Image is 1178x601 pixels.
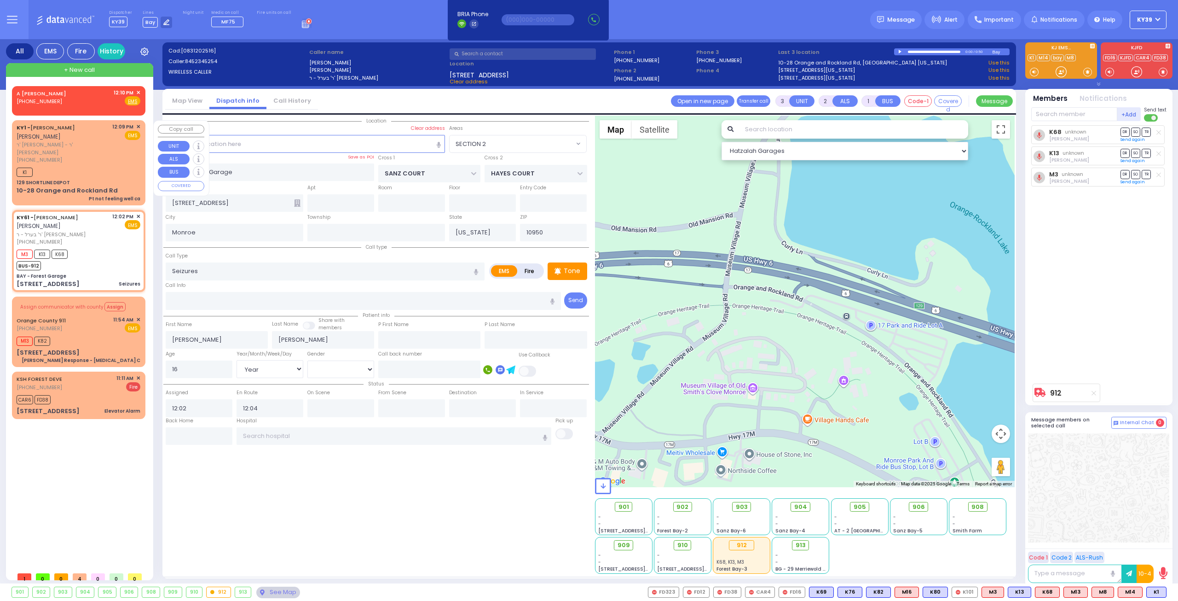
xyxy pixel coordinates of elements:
span: 0 [54,573,68,580]
a: [STREET_ADDRESS][US_STATE] [778,66,855,74]
label: Night unit [183,10,203,16]
div: 913 [235,587,251,597]
div: Year/Month/Week/Day [237,350,303,358]
label: Room [378,184,392,192]
label: Location [450,60,611,68]
span: KY61 - [17,214,34,221]
label: EMS [491,265,518,277]
span: BRIA Phone [457,10,488,18]
button: BUS [875,95,901,107]
img: Logo [36,14,98,25]
label: En Route [237,389,258,397]
label: Gender [307,350,325,358]
button: UNIT [789,95,814,107]
button: Code-1 [904,95,932,107]
label: Call back number [378,350,422,358]
div: 909 [164,587,182,597]
span: 909 [618,541,630,550]
span: - [893,520,896,527]
input: Search hospital [237,427,552,445]
span: TR [1142,149,1151,158]
span: - [716,520,719,527]
a: Send again [1120,137,1145,142]
span: - [657,513,660,520]
span: - [893,513,896,520]
a: M14 [1037,54,1050,61]
label: Township [307,214,330,221]
div: BLS [1146,587,1166,598]
span: ר' בערל - ר' [PERSON_NAME] [17,231,109,239]
label: Pick up [555,417,573,425]
a: Call History [266,96,318,105]
div: BAY - Forest Garage [17,273,66,280]
button: Show street map [600,120,632,139]
span: 12:09 PM [112,123,133,130]
span: Call type [361,244,392,251]
img: red-radio-icon.svg [749,590,754,595]
span: Forest Bay-2 [657,527,688,534]
label: Caller name [309,48,447,56]
button: COVERED [158,181,204,191]
div: BLS [837,587,862,598]
img: red-radio-icon.svg [687,590,692,595]
span: SECTION 2 [449,135,587,152]
label: Areas [449,125,463,132]
label: Last 3 location [778,48,894,56]
span: 910 [677,541,688,550]
span: Important [984,16,1014,24]
u: EMS [128,98,138,105]
div: Bay [992,48,1010,55]
span: - [657,559,660,566]
span: [STREET_ADDRESS][PERSON_NAME] [598,527,685,534]
span: EMS [125,220,140,229]
div: BLS [923,587,948,598]
span: Isaac Herskovits [1049,135,1089,142]
button: ALS-Rush [1074,552,1104,563]
a: FD16 [1103,54,1117,61]
div: All [6,43,34,59]
button: Covered [934,95,962,107]
label: Clear address [411,125,445,132]
span: KY39 [1137,16,1152,24]
span: K1 [17,168,33,177]
span: - [657,520,660,527]
span: Patient info [358,312,394,319]
a: M3 [1049,171,1058,178]
span: K82 [34,337,50,346]
label: Cad: [168,47,306,55]
span: SECTION 2 [456,140,486,149]
div: [STREET_ADDRESS] [17,280,80,289]
span: Sanz Bay-4 [775,527,805,534]
label: KJ EMS... [1025,46,1097,52]
div: 912 [729,540,754,550]
div: BLS [809,587,834,598]
a: K13 [1049,150,1059,157]
span: - [657,552,660,559]
span: K13 [34,250,50,259]
span: Alert [944,16,958,24]
button: Show satellite imagery [632,120,677,139]
label: Hospital [237,417,257,425]
span: ✕ [136,123,140,131]
div: 901 [12,587,28,597]
a: K1 [1028,54,1036,61]
span: 908 [971,502,984,512]
span: unknown [1062,171,1083,178]
span: EMS [125,131,140,140]
button: Internal Chat 0 [1111,417,1166,429]
span: - [598,552,601,559]
div: 903 [54,587,72,597]
div: 10-28 Orange and Rockland Rd [17,186,118,195]
h5: Message members on selected call [1031,417,1111,429]
label: Save as POI [348,154,374,160]
span: Fire [126,382,140,391]
span: 1 [17,573,31,580]
div: 0:50 [975,47,983,57]
label: [PERSON_NAME] [309,59,447,67]
label: P Last Name [485,321,515,328]
span: KY1 - [17,124,30,131]
span: Phone 3 [696,48,775,56]
label: [PHONE_NUMBER] [614,75,659,82]
a: KSH FOREST DEVE [17,375,62,383]
span: KY39 [109,17,127,27]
